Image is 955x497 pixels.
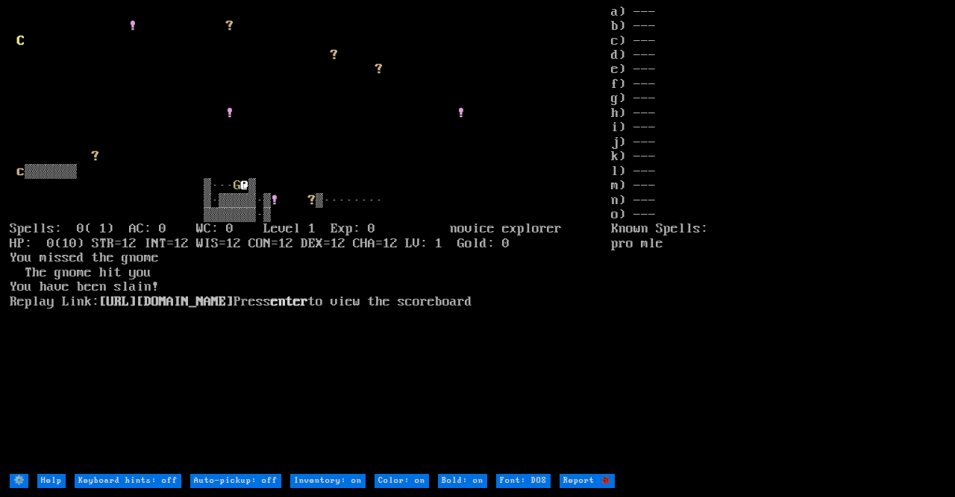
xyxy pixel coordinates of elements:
input: ⚙️ [10,474,28,488]
font: ? [375,62,383,77]
input: Bold: on [438,474,487,488]
input: Inventory: on [290,474,366,488]
input: Help [37,474,66,488]
font: ! [226,106,234,121]
font: ? [92,149,99,164]
input: Font: DOS [496,474,551,488]
font: ! [129,19,137,34]
font: ! [457,106,465,121]
font: ? [331,48,338,63]
a: [URL][DOMAIN_NAME] [99,294,234,309]
b: enter [271,294,308,309]
input: Report 🐞 [560,474,615,488]
input: Auto-pickup: off [190,474,281,488]
font: G [234,178,241,193]
font: @ [241,178,248,193]
input: Keyboard hints: off [75,474,181,488]
input: Color: on [375,474,429,488]
font: c [17,164,25,179]
font: ? [226,19,234,34]
stats: a) --- b) --- c) --- d) --- e) --- f) --- g) --- h) --- i) --- j) --- k) --- l) --- m) --- n) ---... [611,5,945,472]
font: ! [271,193,278,208]
font: ? [308,193,316,208]
larn: ▒▒▒▒▒▒▒ ▒··· ▒ ▒·▒▒▒▒▒·▒ ▒········ ▒▒▒▒▒▒▒·▒ Spells: 0( 1) AC: 0 WC: 0 Level 1 Exp: 0 novice expl... [10,5,611,472]
font: C [17,34,25,48]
